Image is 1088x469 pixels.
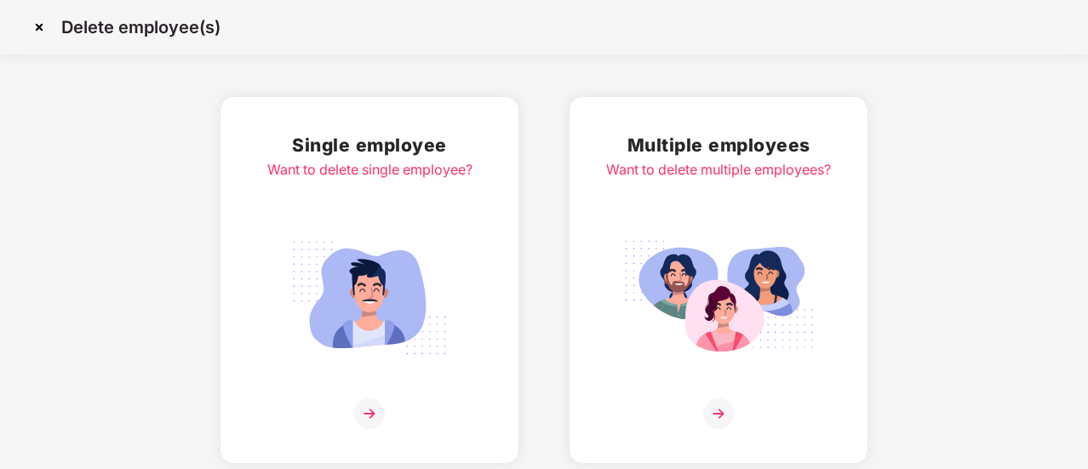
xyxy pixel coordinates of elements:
p: Delete employee(s) [61,17,220,37]
h2: Multiple employees [606,131,831,159]
img: svg+xml;base64,PHN2ZyB4bWxucz0iaHR0cDovL3d3dy53My5vcmcvMjAwMC9zdmciIHdpZHRoPSIzNiIgaGVpZ2h0PSIzNi... [703,398,734,429]
div: Want to delete multiple employees? [606,159,831,180]
h2: Single employee [267,131,472,159]
img: svg+xml;base64,PHN2ZyBpZD0iQ3Jvc3MtMzJ4MzIiIHhtbG5zPSJodHRwOi8vd3d3LnczLm9yZy8yMDAwL3N2ZyIgd2lkdG... [26,14,53,41]
img: svg+xml;base64,PHN2ZyB4bWxucz0iaHR0cDovL3d3dy53My5vcmcvMjAwMC9zdmciIHdpZHRoPSIzNiIgaGVpZ2h0PSIzNi... [354,398,385,429]
div: Want to delete single employee? [267,159,472,180]
img: svg+xml;base64,PHN2ZyB4bWxucz0iaHR0cDovL3d3dy53My5vcmcvMjAwMC9zdmciIGlkPSJTaW5nbGVfZW1wbG95ZWUiIH... [274,232,465,364]
img: svg+xml;base64,PHN2ZyB4bWxucz0iaHR0cDovL3d3dy53My5vcmcvMjAwMC9zdmciIGlkPSJNdWx0aXBsZV9lbXBsb3llZS... [623,232,814,364]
